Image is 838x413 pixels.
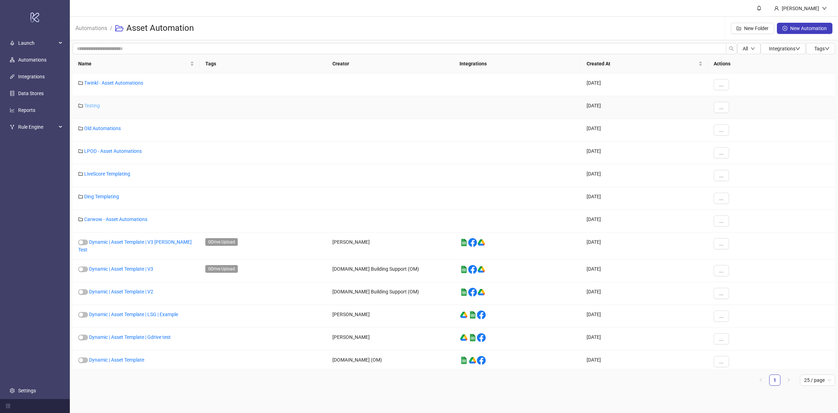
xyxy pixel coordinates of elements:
[719,105,723,110] span: ...
[327,259,454,282] div: [DOMAIN_NAME] Building Support (OM)
[115,24,124,33] span: folder-open
[806,43,835,54] button: Tagsdown
[89,357,144,363] a: Dynamic | Asset Template
[581,282,708,305] div: [DATE]
[327,233,454,259] div: [PERSON_NAME]
[581,210,708,233] div: [DATE]
[719,127,723,133] span: ...
[6,404,10,408] span: menu-fold
[782,26,787,31] span: plus-circle
[126,23,194,34] h3: Asset Automation
[581,142,708,164] div: [DATE]
[84,103,100,108] a: Testing
[757,6,762,10] span: bell
[714,215,729,227] button: ...
[800,375,835,386] div: Page Size
[770,375,780,385] a: 1
[18,388,36,393] a: Settings
[714,193,729,204] button: ...
[714,333,729,344] button: ...
[327,350,454,373] div: [DOMAIN_NAME] (OM)
[719,195,723,201] span: ...
[581,96,708,119] div: [DATE]
[10,124,15,129] span: fork
[581,119,708,142] div: [DATE]
[10,41,15,45] span: rocket
[18,120,57,134] span: Rule Engine
[84,194,119,199] a: Ding Templating
[581,305,708,328] div: [DATE]
[769,375,780,386] li: 1
[84,148,142,154] a: LPOD - Asset Automations
[454,54,581,73] th: Integrations
[714,288,729,299] button: ...
[774,6,779,11] span: user
[751,47,755,51] span: down
[743,46,748,51] span: All
[581,164,708,187] div: [DATE]
[581,73,708,96] div: [DATE]
[78,217,83,222] span: folder
[714,238,729,249] button: ...
[755,375,766,386] li: Previous Page
[759,378,763,382] span: left
[708,54,835,73] th: Actions
[18,57,46,63] a: Automations
[744,26,769,31] span: New Folder
[78,171,83,176] span: folder
[18,91,44,96] a: Data Stores
[736,26,741,31] span: folder-add
[737,43,760,54] button: Alldown
[587,60,697,67] span: Created At
[581,259,708,282] div: [DATE]
[89,289,153,294] a: Dynamic | Asset Template | V2
[731,23,774,34] button: New Folder
[581,328,708,350] div: [DATE]
[84,80,143,86] a: Twinkl - Asset Automations
[755,375,766,386] button: left
[719,291,723,296] span: ...
[777,23,832,34] button: New Automation
[814,46,830,51] span: Tags
[84,171,130,177] a: LiveScore Templating
[78,80,83,85] span: folder
[822,6,827,11] span: down
[581,54,708,73] th: Created At
[205,238,238,246] span: GDrive Upload
[779,5,822,12] div: [PERSON_NAME]
[783,375,794,386] li: Next Page
[719,313,723,319] span: ...
[84,126,121,131] a: Old Automations
[581,187,708,210] div: [DATE]
[719,359,723,364] span: ...
[78,239,192,252] a: Dynamic | Asset Template | V3 [PERSON_NAME] Test
[787,378,791,382] span: right
[200,54,327,73] th: Tags
[18,36,57,50] span: Launch
[769,46,800,51] span: Integrations
[327,282,454,305] div: [DOMAIN_NAME] Building Support (OM)
[783,375,794,386] button: right
[714,311,729,322] button: ...
[719,82,723,87] span: ...
[89,266,153,272] a: Dynamic | Asset Template | V3
[18,74,45,79] a: Integrations
[714,356,729,367] button: ...
[78,149,83,154] span: folder
[714,147,729,158] button: ...
[89,334,171,340] a: Dynamic | Asset Template | Gdrive test
[327,305,454,328] div: [PERSON_NAME]
[719,173,723,178] span: ...
[719,268,723,273] span: ...
[714,79,729,90] button: ...
[78,60,189,67] span: Name
[78,103,83,108] span: folder
[581,233,708,259] div: [DATE]
[18,107,35,113] a: Reports
[719,218,723,224] span: ...
[714,102,729,113] button: ...
[790,26,827,31] span: New Automation
[581,350,708,373] div: [DATE]
[74,24,109,31] a: Automations
[714,124,729,136] button: ...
